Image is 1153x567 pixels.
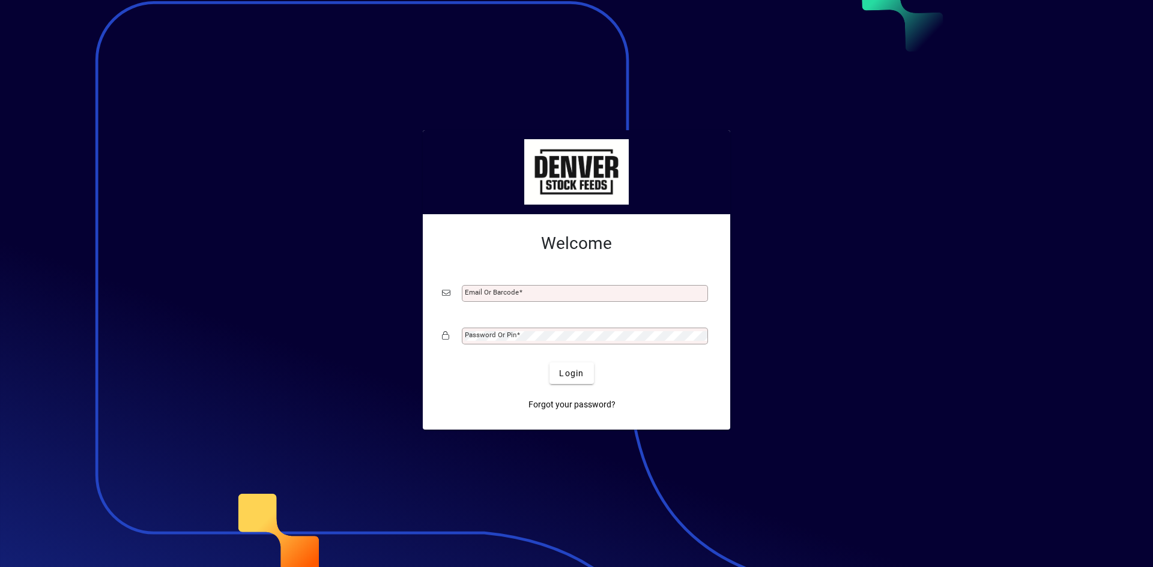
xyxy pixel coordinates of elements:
[442,233,711,254] h2: Welcome
[465,288,519,296] mat-label: Email or Barcode
[528,398,616,411] span: Forgot your password?
[549,362,593,384] button: Login
[524,394,620,415] a: Forgot your password?
[559,367,584,380] span: Login
[465,331,516,339] mat-label: Password or Pin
